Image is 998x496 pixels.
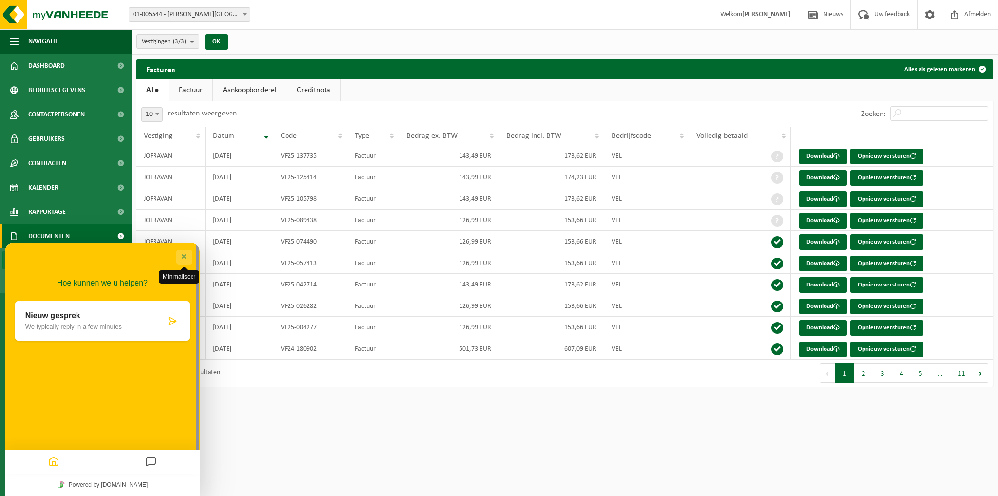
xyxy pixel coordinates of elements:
[206,295,273,317] td: [DATE]
[205,34,228,50] button: OK
[604,317,689,338] td: VEL
[850,342,923,357] button: Opnieuw versturen
[399,252,499,274] td: 126,99 EUR
[347,338,399,360] td: Factuur
[861,110,885,118] label: Zoeken:
[850,320,923,336] button: Opnieuw versturen
[206,317,273,338] td: [DATE]
[499,338,604,360] td: 607,09 EUR
[168,110,237,117] label: resultaten weergeven
[506,132,561,140] span: Bedrag incl. BTW
[499,145,604,167] td: 173,62 EUR
[406,132,458,140] span: Bedrag ex. BTW
[28,102,85,127] span: Contactpersonen
[799,320,847,336] a: Download
[355,132,369,140] span: Type
[28,200,66,224] span: Rapportage
[799,234,847,250] a: Download
[347,295,399,317] td: Factuur
[273,167,348,188] td: VF25-125414
[399,274,499,295] td: 143,49 EUR
[141,107,163,122] span: 10
[206,167,273,188] td: [DATE]
[129,8,249,21] span: 01-005544 - JOFRAVAN - ELVERDINGE
[136,210,206,231] td: JOFRAVAN
[399,167,499,188] td: 143,99 EUR
[281,132,297,140] span: Code
[28,29,58,54] span: Navigatie
[206,231,273,252] td: [DATE]
[854,363,873,383] button: 2
[604,274,689,295] td: VEL
[499,188,604,210] td: 173,62 EUR
[950,363,973,383] button: 11
[742,11,791,18] strong: [PERSON_NAME]
[604,210,689,231] td: VEL
[499,274,604,295] td: 173,62 EUR
[169,79,212,101] a: Factuur
[835,363,854,383] button: 1
[2,251,129,269] a: Facturen
[273,145,348,167] td: VF25-137735
[799,170,847,186] a: Download
[28,224,70,248] span: Documenten
[5,243,200,496] iframe: chat widget
[136,188,206,210] td: JOFRAVAN
[799,277,847,293] a: Download
[799,299,847,314] a: Download
[399,317,499,338] td: 126,99 EUR
[604,145,689,167] td: VEL
[850,277,923,293] button: Opnieuw versturen
[604,252,689,274] td: VEL
[850,213,923,229] button: Opnieuw versturen
[273,295,348,317] td: VF25-026282
[850,149,923,164] button: Opnieuw versturen
[273,252,348,274] td: VF25-057413
[28,127,65,151] span: Gebruikers
[206,188,273,210] td: [DATE]
[499,252,604,274] td: 153,66 EUR
[144,132,173,140] span: Vestiging
[206,210,273,231] td: [DATE]
[28,54,65,78] span: Dashboard
[399,210,499,231] td: 126,99 EUR
[136,59,185,78] h2: Facturen
[892,363,911,383] button: 4
[399,145,499,167] td: 143,49 EUR
[696,132,748,140] span: Volledig betaald
[873,363,892,383] button: 3
[273,210,348,231] td: VF25-089438
[799,256,847,271] a: Download
[604,295,689,317] td: VEL
[799,191,847,207] a: Download
[499,231,604,252] td: 153,66 EUR
[850,191,923,207] button: Opnieuw versturen
[399,188,499,210] td: 143,49 EUR
[28,151,66,175] span: Contracten
[287,79,340,101] a: Creditnota
[820,363,835,383] button: Previous
[897,59,992,79] button: Alles als gelezen markeren
[273,317,348,338] td: VF25-004277
[213,79,287,101] a: Aankoopborderel
[136,145,206,167] td: JOFRAVAN
[499,295,604,317] td: 153,66 EUR
[347,145,399,167] td: Factuur
[930,363,950,383] span: …
[273,274,348,295] td: VF25-042714
[273,188,348,210] td: VF25-105798
[206,252,273,274] td: [DATE]
[28,175,58,200] span: Kalender
[347,167,399,188] td: Factuur
[347,274,399,295] td: Factuur
[347,231,399,252] td: Factuur
[206,338,273,360] td: [DATE]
